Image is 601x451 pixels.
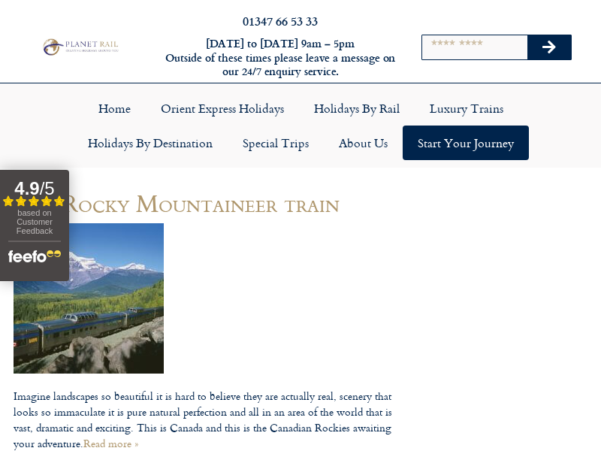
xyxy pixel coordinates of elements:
[324,126,403,160] a: About Us
[228,126,324,160] a: Special Trips
[8,91,593,160] nav: Menu
[164,37,397,79] h6: [DATE] to [DATE] 9am – 5pm Outside of these times please leave a message on our 24/7 enquiry serv...
[527,35,571,59] button: Search
[415,91,518,126] a: Luxury Trains
[146,91,299,126] a: Orient Express Holidays
[14,388,392,451] p: Imagine landscapes so beautiful it is hard to believe they are actually real, scenery that looks ...
[243,12,318,29] a: 01347 66 53 33
[83,91,146,126] a: Home
[40,37,120,56] img: Planet Rail Train Holidays Logo
[299,91,415,126] a: Holidays by Rail
[14,184,340,221] a: The Rocky Mountaineer train
[83,435,138,451] a: Read more »
[73,126,228,160] a: Holidays by Destination
[403,126,529,160] a: Start your Journey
